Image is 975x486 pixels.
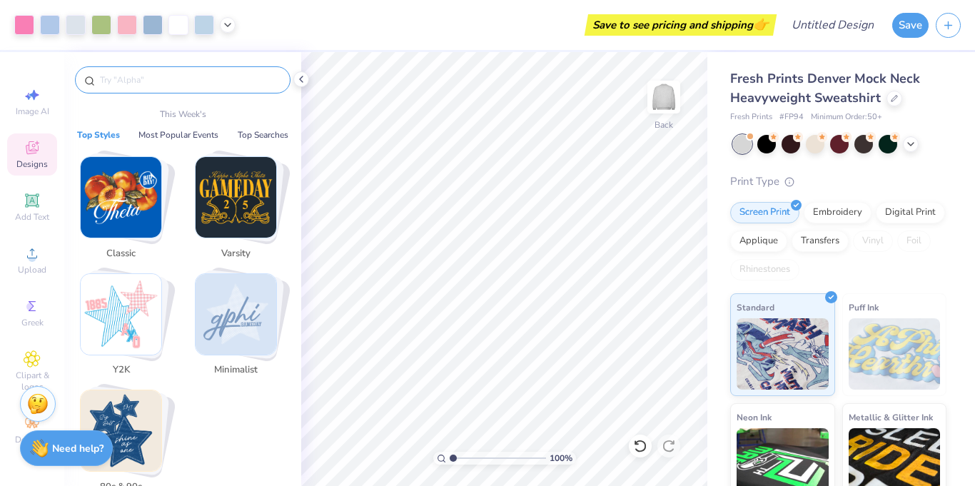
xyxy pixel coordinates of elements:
[81,157,161,238] img: Classic
[892,13,929,38] button: Save
[876,202,945,223] div: Digital Print
[213,247,259,261] span: Varsity
[811,111,882,123] span: Minimum Order: 50 +
[81,274,161,355] img: Y2K
[7,370,57,393] span: Clipart & logos
[71,156,179,266] button: Stack Card Button Classic
[15,211,49,223] span: Add Text
[849,300,879,315] span: Puff Ink
[753,16,769,33] span: 👉
[134,128,223,142] button: Most Popular Events
[780,11,885,39] input: Untitled Design
[730,202,799,223] div: Screen Print
[655,118,673,131] div: Back
[730,111,772,123] span: Fresh Prints
[779,111,804,123] span: # FP94
[588,14,773,36] div: Save to see pricing and shipping
[849,318,941,390] img: Puff Ink
[213,363,259,378] span: Minimalist
[730,231,787,252] div: Applique
[186,156,294,266] button: Stack Card Button Varsity
[52,442,103,455] strong: Need help?
[160,108,206,121] p: This Week's
[233,128,293,142] button: Top Searches
[16,158,48,170] span: Designs
[730,70,920,106] span: Fresh Prints Denver Mock Neck Heavyweight Sweatshirt
[730,259,799,280] div: Rhinestones
[71,273,179,383] button: Stack Card Button Y2K
[737,318,829,390] img: Standard
[21,317,44,328] span: Greek
[98,247,144,261] span: Classic
[849,410,933,425] span: Metallic & Glitter Ink
[737,410,772,425] span: Neon Ink
[98,73,281,87] input: Try "Alpha"
[15,434,49,445] span: Decorate
[804,202,872,223] div: Embroidery
[16,106,49,117] span: Image AI
[73,128,124,142] button: Top Styles
[18,264,46,275] span: Upload
[650,83,678,111] img: Back
[792,231,849,252] div: Transfers
[196,274,276,355] img: Minimalist
[897,231,931,252] div: Foil
[196,157,276,238] img: Varsity
[186,273,294,383] button: Stack Card Button Minimalist
[98,363,144,378] span: Y2K
[81,390,161,471] img: 80s & 90s
[853,231,893,252] div: Vinyl
[550,452,572,465] span: 100 %
[737,300,774,315] span: Standard
[730,173,946,190] div: Print Type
